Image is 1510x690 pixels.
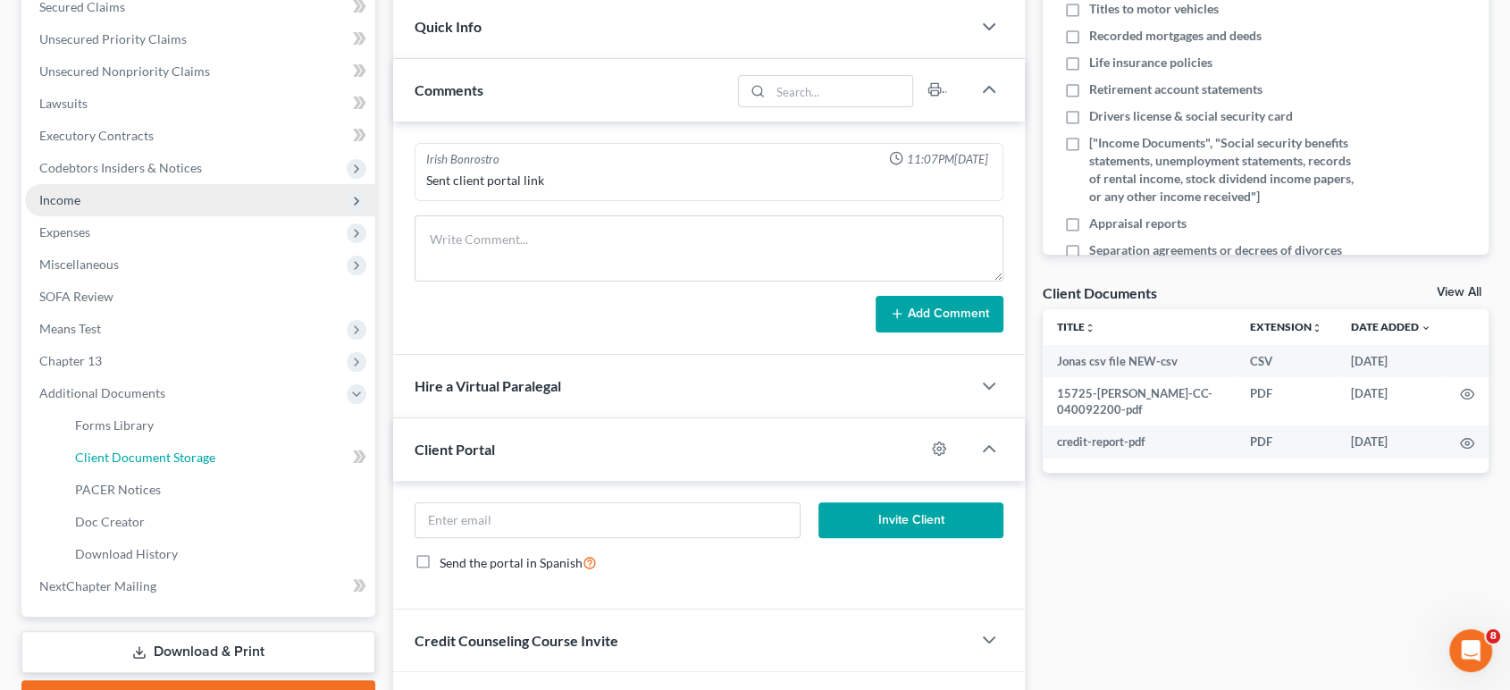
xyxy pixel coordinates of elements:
span: Client Document Storage [75,450,215,465]
span: Recorded mortgages and deeds [1089,27,1262,45]
a: Date Added expand_more [1351,320,1431,333]
a: Forms Library [61,409,375,442]
span: Retirement account statements [1089,80,1263,98]
td: credit-report-pdf [1043,425,1236,458]
span: Codebtors Insiders & Notices [39,160,202,175]
i: unfold_more [1085,323,1095,333]
span: Additional Documents [39,385,165,400]
a: NextChapter Mailing [25,570,375,602]
td: 15725-[PERSON_NAME]-CC-040092200-pdf [1043,377,1236,426]
a: Lawsuits [25,88,375,120]
div: Client Documents [1043,283,1157,302]
td: PDF [1236,377,1337,426]
span: Quick Info [415,18,482,35]
a: Extensionunfold_more [1250,320,1322,333]
span: PACER Notices [75,482,161,497]
span: Lawsuits [39,96,88,111]
span: ["Income Documents", "Social security benefits statements, unemployment statements, records of re... [1089,134,1363,206]
a: Executory Contracts [25,120,375,152]
span: Income [39,192,80,207]
span: Doc Creator [75,514,145,529]
td: [DATE] [1337,425,1446,458]
span: Expenses [39,224,90,240]
span: Credit Counseling Course Invite [415,632,618,649]
td: PDF [1236,425,1337,458]
i: expand_more [1421,323,1431,333]
span: Appraisal reports [1089,215,1187,232]
input: Enter email [415,503,801,537]
span: Means Test [39,321,101,336]
div: Sent client portal link [426,172,992,189]
span: Hire a Virtual Paralegal [415,377,561,394]
button: Add Comment [876,296,1003,333]
span: Executory Contracts [39,128,154,143]
span: SOFA Review [39,289,113,304]
span: Send the portal in Spanish [440,555,583,570]
span: Miscellaneous [39,257,119,272]
span: Drivers license & social security card [1089,107,1293,125]
span: Unsecured Priority Claims [39,31,187,46]
span: Unsecured Nonpriority Claims [39,63,210,79]
a: Download History [61,538,375,570]
span: Forms Library [75,417,154,433]
div: Irish Bonrostro [426,151,499,168]
input: Search... [770,76,912,106]
span: Life insurance policies [1089,54,1212,72]
a: Unsecured Priority Claims [25,23,375,55]
span: Download History [75,546,178,561]
span: Comments [415,81,483,98]
button: Invite Client [818,502,1002,538]
td: Jonas csv file NEW-csv [1043,345,1236,377]
td: CSV [1236,345,1337,377]
span: Client Portal [415,441,495,458]
span: 11:07PM[DATE] [907,151,988,168]
a: Client Document Storage [61,442,375,474]
td: [DATE] [1337,377,1446,426]
td: [DATE] [1337,345,1446,377]
a: Unsecured Nonpriority Claims [25,55,375,88]
a: Download & Print [21,631,375,673]
span: NextChapter Mailing [39,578,156,593]
a: Titleunfold_more [1057,320,1095,333]
iframe: Intercom live chat [1449,629,1492,672]
i: unfold_more [1312,323,1322,333]
a: Doc Creator [61,506,375,538]
span: 8 [1486,629,1500,644]
a: SOFA Review [25,281,375,313]
a: PACER Notices [61,474,375,506]
a: View All [1437,286,1481,299]
span: Chapter 13 [39,353,102,368]
span: Separation agreements or decrees of divorces [1089,241,1342,259]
